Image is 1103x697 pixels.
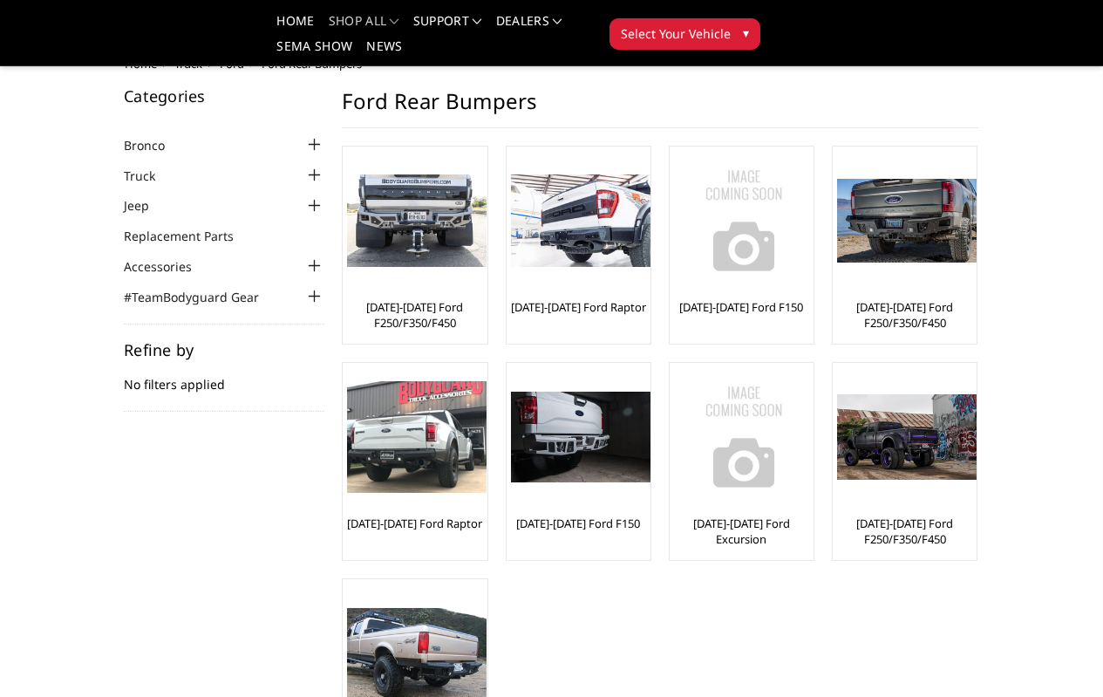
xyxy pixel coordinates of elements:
[124,167,177,185] a: Truck
[276,40,352,65] a: SEMA Show
[366,40,402,65] a: News
[124,88,324,104] h5: Categories
[124,342,324,358] h5: Refine by
[674,367,814,507] img: No Image
[621,24,731,43] span: Select Your Vehicle
[347,299,482,331] a: [DATE]-[DATE] Ford F250/F350/F450
[124,227,255,245] a: Replacement Parts
[124,136,187,154] a: Bronco
[743,24,749,42] span: ▾
[496,15,562,40] a: Dealers
[276,15,314,40] a: Home
[679,299,803,315] a: [DATE]-[DATE] Ford F150
[342,88,979,128] h1: Ford Rear Bumpers
[837,299,972,331] a: [DATE]-[DATE] Ford F250/F350/F450
[124,342,324,412] div: No filters applied
[511,299,646,315] a: [DATE]-[DATE] Ford Raptor
[124,257,214,276] a: Accessories
[674,151,809,290] a: No Image
[124,288,281,306] a: #TeamBodyguard Gear
[837,516,972,547] a: [DATE]-[DATE] Ford F250/F350/F450
[347,516,482,531] a: [DATE]-[DATE] Ford Raptor
[674,516,809,547] a: [DATE]-[DATE] Ford Excursion
[516,516,640,531] a: [DATE]-[DATE] Ford F150
[609,18,760,50] button: Select Your Vehicle
[124,196,171,215] a: Jeep
[674,151,814,290] img: No Image
[413,15,482,40] a: Support
[329,15,399,40] a: shop all
[674,367,809,507] a: No Image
